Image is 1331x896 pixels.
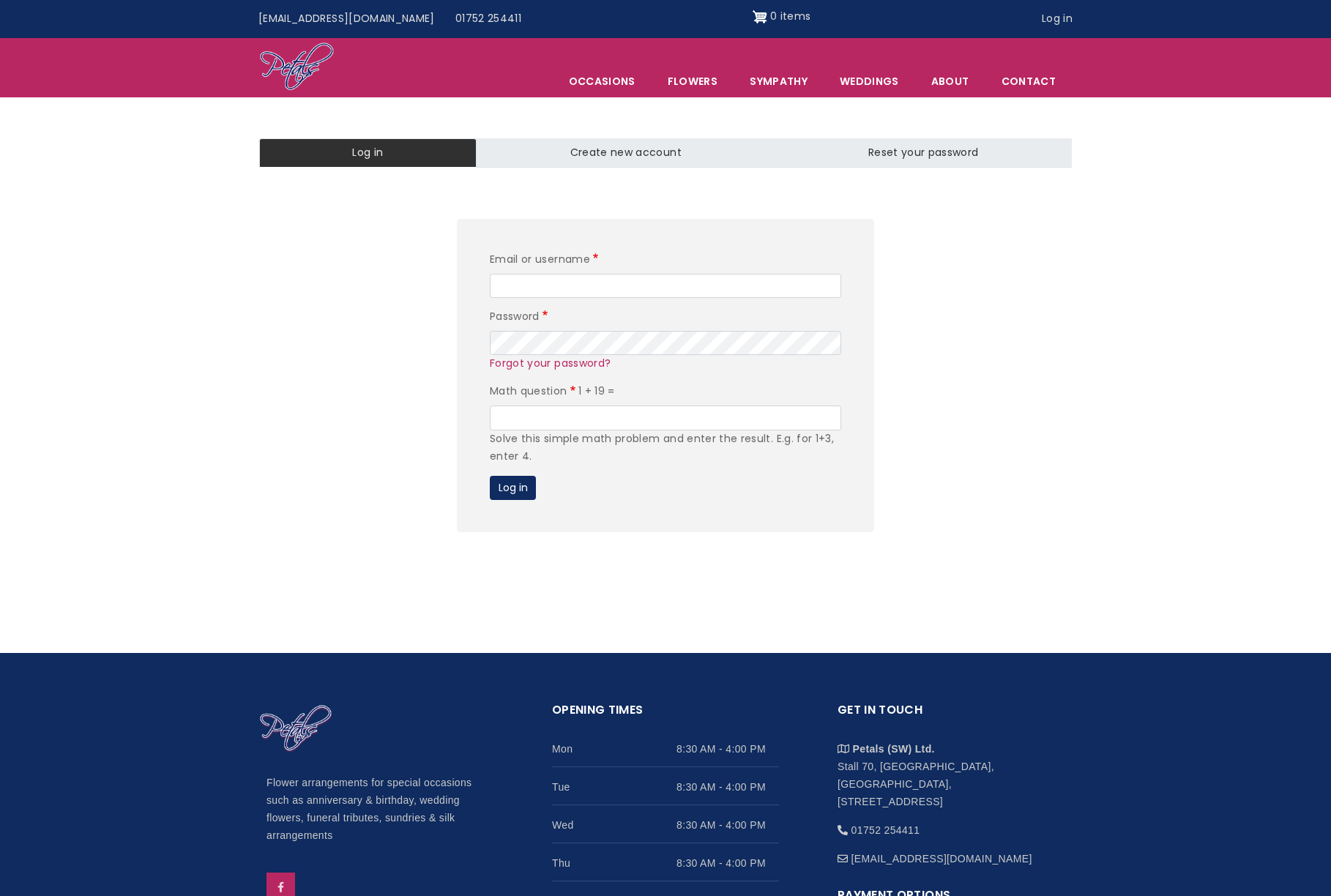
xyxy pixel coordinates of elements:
[916,66,985,97] a: About
[490,251,601,269] label: Email or username
[838,839,1065,867] li: [EMAIL_ADDRESS][DOMAIN_NAME]
[248,138,1083,168] nav: Tabs
[676,816,779,834] span: 8:30 AM - 4:00 PM
[490,383,841,465] div: 1 + 19 =
[248,5,445,33] a: [EMAIL_ADDRESS][DOMAIN_NAME]
[552,767,779,805] li: Tue
[552,701,779,729] h2: Opening Times
[753,5,767,29] img: Shopping cart
[490,356,611,370] a: Forgot your password?
[838,810,1065,839] li: 01752 254411
[259,138,477,168] a: Log in
[770,9,810,23] span: 0 items
[775,138,1072,168] a: Reset your password
[676,740,779,758] span: 8:30 AM - 4:00 PM
[676,778,779,796] span: 8:30 AM - 4:00 PM
[986,66,1071,97] a: Contact
[477,138,775,168] a: Create new account
[490,476,536,501] button: Log in
[552,805,779,843] li: Wed
[676,854,779,872] span: 8:30 AM - 4:00 PM
[838,701,1065,729] h2: Get in touch
[734,66,823,97] a: Sympathy
[445,5,532,33] a: 01752 254411
[259,42,335,93] img: Home
[753,5,811,29] a: Shopping cart 0 items
[259,704,332,754] img: Home
[490,430,841,466] div: Solve this simple math problem and enter the result. E.g. for 1+3, enter 4.
[552,729,779,767] li: Mon
[838,729,1065,810] li: Stall 70, [GEOGRAPHIC_DATA], [GEOGRAPHIC_DATA], [STREET_ADDRESS]
[490,308,551,326] label: Password
[1032,5,1083,33] a: Log in
[853,743,935,755] strong: Petals (SW) Ltd.
[652,66,733,97] a: Flowers
[490,383,578,400] label: Math question
[552,843,779,881] li: Thu
[824,66,914,97] span: Weddings
[266,774,493,845] p: Flower arrangements for special occasions such as anniversary & birthday, wedding flowers, funera...
[553,66,651,97] span: Occasions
